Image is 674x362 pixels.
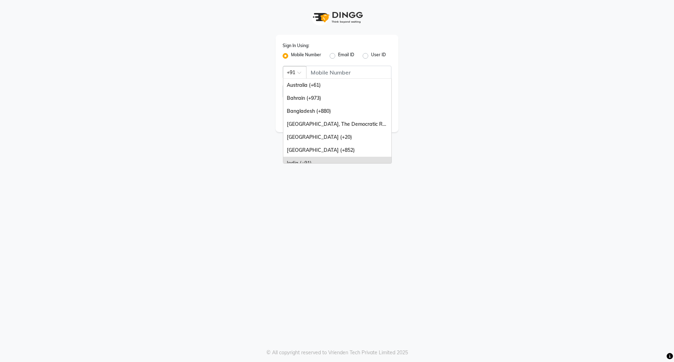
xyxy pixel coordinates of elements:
label: Sign In Using: [283,43,309,49]
img: logo1.svg [309,7,365,28]
div: Australia (+61) [283,79,391,92]
label: User ID [371,52,386,60]
div: [GEOGRAPHIC_DATA] (+852) [283,144,391,157]
input: Username [306,66,391,79]
div: [GEOGRAPHIC_DATA], The Democratic Republic Of The (+243) [283,118,391,131]
div: Bangladesh (+880) [283,105,391,118]
label: Email ID [338,52,354,60]
div: [GEOGRAPHIC_DATA] (+20) [283,131,391,144]
input: Username [283,85,375,98]
div: India (+91) [283,157,391,170]
div: Bahrain (+973) [283,92,391,105]
label: Mobile Number [291,52,321,60]
ng-dropdown-panel: Options list [283,78,392,163]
